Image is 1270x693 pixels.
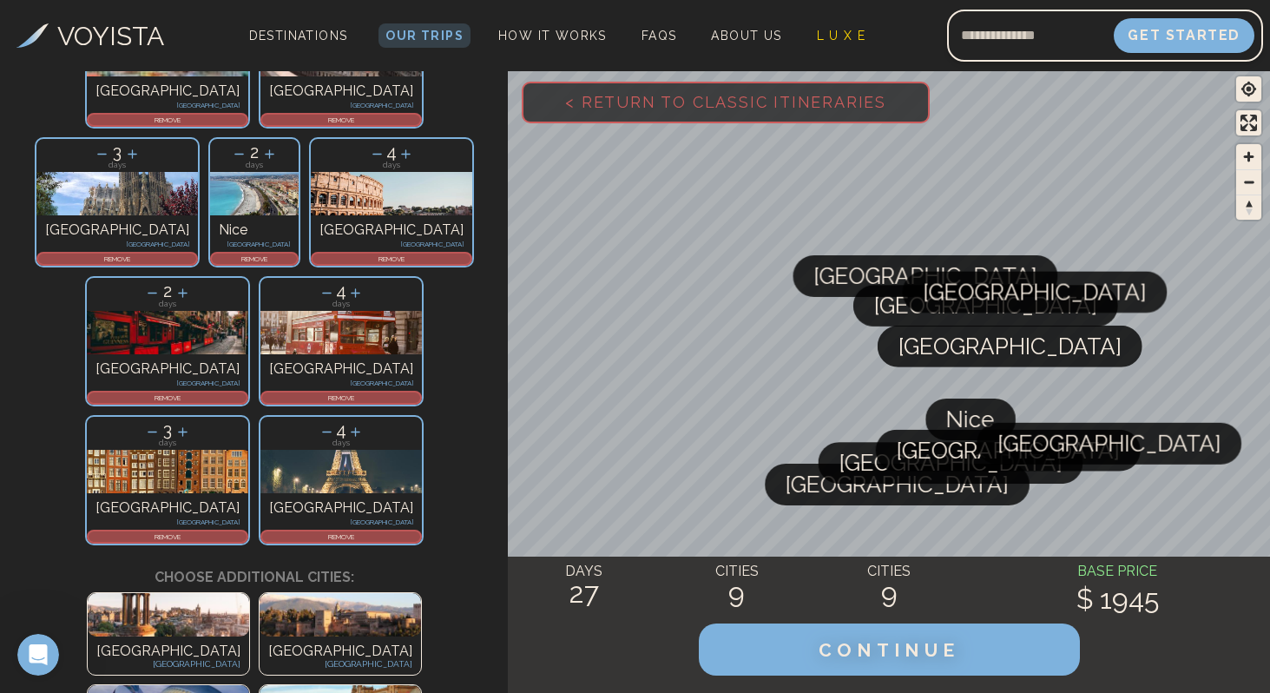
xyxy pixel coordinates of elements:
a: About Us [704,23,788,48]
span: [GEOGRAPHIC_DATA] [786,464,1009,505]
span: [GEOGRAPHIC_DATA] [814,255,1037,297]
button: Zoom in [1236,144,1261,169]
h4: CITIES [813,561,965,582]
span: How It Works [498,29,607,43]
h2: 9 [661,577,813,609]
p: REMOVE [89,115,247,125]
p: [GEOGRAPHIC_DATA] [96,657,240,670]
p: days [36,162,198,169]
h4: CITIES [661,561,813,582]
p: [GEOGRAPHIC_DATA] [95,81,240,102]
span: Nice [946,399,995,440]
p: [GEOGRAPHIC_DATA] [319,220,464,241]
button: Get Started [1114,18,1254,53]
img: Photo of rome [311,172,472,215]
h3: Choose additional cities: [13,550,495,588]
h3: VOYISTA [57,16,164,56]
p: days [311,162,472,169]
span: 3 [113,142,122,162]
p: [GEOGRAPHIC_DATA] [95,102,240,109]
p: REMOVE [212,254,297,264]
button: CONTINUE [699,624,1080,676]
p: [GEOGRAPHIC_DATA] [45,220,189,241]
span: [GEOGRAPHIC_DATA] [874,285,1097,327]
h2: 9 [813,577,965,609]
span: Zoom out [1236,170,1261,195]
span: FAQs [642,29,677,43]
span: Reset bearing to north [1236,195,1261,220]
p: [GEOGRAPHIC_DATA] [45,241,189,247]
span: < Return to Classic Itineraries [537,65,914,139]
img: Photo of barcelona [36,172,198,215]
canvas: Map [508,68,1270,693]
button: Find my location [1236,76,1261,102]
span: 4 [336,419,346,440]
p: REMOVE [262,393,420,403]
p: REMOVE [89,531,247,542]
img: Photo of paris [260,450,422,493]
span: 2 [163,280,172,301]
a: CONTINUE [699,643,1080,660]
a: FAQs [635,23,684,48]
button: < Return to Classic Itineraries [522,82,930,123]
h2: 27 [508,577,661,609]
p: REMOVE [313,254,470,264]
a: L U X E [810,23,873,48]
span: 3 [163,419,172,440]
p: [GEOGRAPHIC_DATA] [95,518,240,525]
span: [GEOGRAPHIC_DATA] [897,430,1120,472]
img: Photo of undefined [260,593,421,637]
img: Photo of undefined [88,593,249,637]
input: Email address [947,15,1114,56]
a: Our Trips [378,23,470,48]
p: REMOVE [89,393,247,403]
span: [GEOGRAPHIC_DATA] [898,326,1122,367]
img: Photo of amsterdam [87,450,248,493]
p: [GEOGRAPHIC_DATA] [269,359,413,379]
span: CONTINUE [819,639,959,661]
p: Nice [219,220,290,241]
p: days [260,300,422,308]
h2: $ 1945 [965,584,1270,615]
p: REMOVE [262,531,420,542]
img: Photo of dublin [87,311,248,354]
p: [GEOGRAPHIC_DATA] [269,498,413,518]
span: [GEOGRAPHIC_DATA] [839,442,1063,484]
p: days [210,162,299,169]
p: [GEOGRAPHIC_DATA] [268,641,412,662]
span: 2 [250,142,259,162]
p: REMOVE [262,115,420,125]
img: Voyista Logo [16,23,49,48]
span: About Us [711,29,781,43]
p: days [87,300,248,308]
p: days [260,439,422,447]
p: [GEOGRAPHIC_DATA] [95,379,240,386]
p: days [87,439,248,447]
span: Our Trips [385,29,464,43]
span: 4 [386,142,397,162]
p: [GEOGRAPHIC_DATA] [95,498,240,518]
p: REMOVE [38,254,196,264]
span: L U X E [817,29,866,43]
span: 4 [336,280,346,301]
img: Photo of london [260,311,422,354]
p: [GEOGRAPHIC_DATA] [219,241,290,247]
a: How It Works [491,23,614,48]
button: Zoom out [1236,169,1261,195]
p: [GEOGRAPHIC_DATA] [319,241,464,247]
p: [GEOGRAPHIC_DATA] [95,359,240,379]
span: [GEOGRAPHIC_DATA] [924,271,1147,313]
img: Photo of nice [210,172,299,215]
button: Enter fullscreen [1236,110,1261,135]
p: [GEOGRAPHIC_DATA] [269,102,413,109]
h4: DAYS [508,561,661,582]
p: [GEOGRAPHIC_DATA] [268,657,412,670]
span: Destinations [242,22,355,73]
h4: BASE PRICE [965,561,1270,582]
p: [GEOGRAPHIC_DATA] [269,379,413,386]
iframe: Intercom live chat [17,634,59,676]
span: [GEOGRAPHIC_DATA] [997,423,1221,465]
